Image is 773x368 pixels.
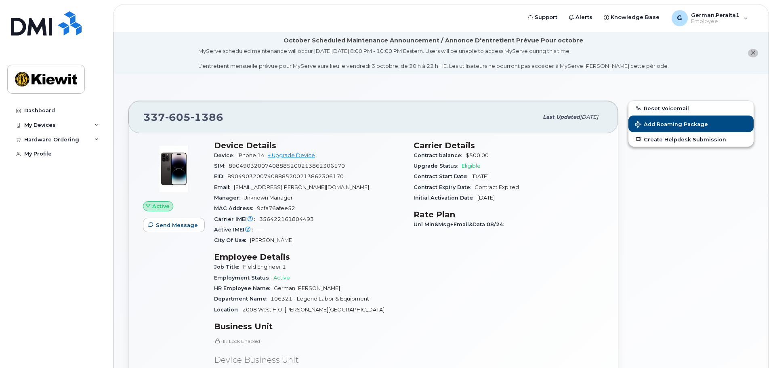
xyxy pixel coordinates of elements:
[214,338,404,345] p: HR Lock Enabled
[214,275,273,281] span: Employment Status
[414,184,475,190] span: Contract Expiry Date
[214,322,404,331] h3: Business Unit
[165,111,191,123] span: 605
[284,36,583,45] div: October Scheduled Maintenance Announcement / Annonce D'entretient Prévue Pour octobre
[475,184,519,190] span: Contract Expired
[237,152,265,158] span: iPhone 14
[462,163,481,169] span: Eligible
[227,173,344,179] span: 89049032007408885200213862306170
[414,141,603,150] h3: Carrier Details
[414,195,477,201] span: Initial Activation Date
[214,252,404,262] h3: Employee Details
[414,173,471,179] span: Contract Start Date
[250,237,294,243] span: [PERSON_NAME]
[214,216,259,222] span: Carrier IMEI
[214,163,229,169] span: SIM
[414,152,466,158] span: Contract balance
[143,111,223,123] span: 337
[580,114,598,120] span: [DATE]
[152,202,170,210] span: Active
[242,307,384,313] span: 2008 West H.O. [PERSON_NAME][GEOGRAPHIC_DATA]
[414,163,462,169] span: Upgrade Status
[214,184,234,190] span: Email
[257,205,295,211] span: 9cfa76afee52
[477,195,495,201] span: [DATE]
[229,163,345,169] span: 89049032007408885200213862306170
[214,307,242,313] span: Location
[628,132,754,147] a: Create Helpdesk Submission
[271,296,369,302] span: 106321 - Legend Labor & Equipment
[414,210,603,219] h3: Rate Plan
[244,195,293,201] span: Unknown Manager
[243,264,286,270] span: Field Engineer 1
[214,237,250,243] span: City Of Use
[143,218,205,232] button: Send Message
[414,221,508,227] span: Unl Min&Msg+Email&Data 08/24
[748,49,758,57] button: close notification
[628,101,754,116] button: Reset Voicemail
[738,333,767,362] iframe: Messenger Launcher
[214,296,271,302] span: Department Name
[214,173,227,179] span: EID
[214,141,404,150] h3: Device Details
[214,152,237,158] span: Device
[156,221,198,229] span: Send Message
[214,354,404,366] p: Device Business Unit
[274,285,340,291] span: German [PERSON_NAME]
[214,227,257,233] span: Active IMEI
[635,121,708,129] span: Add Roaming Package
[471,173,489,179] span: [DATE]
[198,47,669,70] div: MyServe scheduled maintenance will occur [DATE][DATE] 8:00 PM - 10:00 PM Eastern. Users will be u...
[466,152,489,158] span: $500.00
[628,116,754,132] button: Add Roaming Package
[214,285,274,291] span: HR Employee Name
[543,114,580,120] span: Last updated
[149,145,198,193] img: image20231002-3703462-njx0qo.jpeg
[259,216,314,222] span: 356422161804493
[234,184,369,190] span: [EMAIL_ADDRESS][PERSON_NAME][DOMAIN_NAME]
[191,111,223,123] span: 1386
[268,152,315,158] a: + Upgrade Device
[214,264,243,270] span: Job Title
[214,205,257,211] span: MAC Address
[273,275,290,281] span: Active
[257,227,262,233] span: —
[214,195,244,201] span: Manager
